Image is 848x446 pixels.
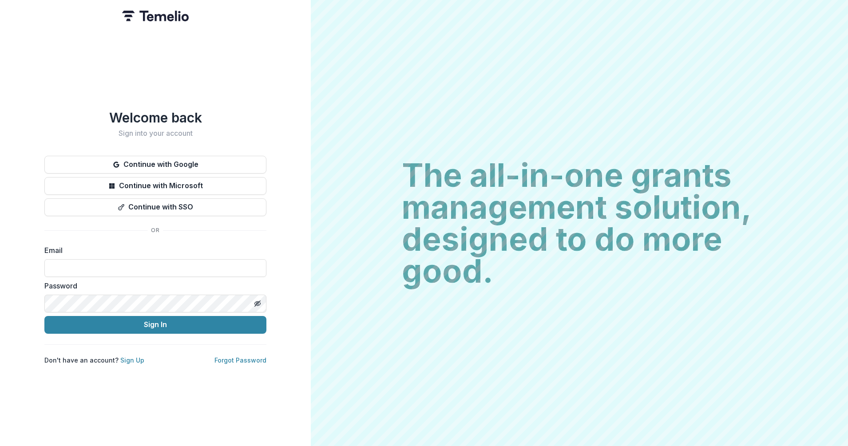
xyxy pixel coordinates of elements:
[44,177,266,195] button: Continue with Microsoft
[214,356,266,364] a: Forgot Password
[44,156,266,174] button: Continue with Google
[44,280,261,291] label: Password
[44,110,266,126] h1: Welcome back
[44,316,266,334] button: Sign In
[122,11,189,21] img: Temelio
[44,245,261,256] label: Email
[44,129,266,138] h2: Sign into your account
[44,198,266,216] button: Continue with SSO
[120,356,144,364] a: Sign Up
[44,355,144,365] p: Don't have an account?
[250,296,265,311] button: Toggle password visibility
